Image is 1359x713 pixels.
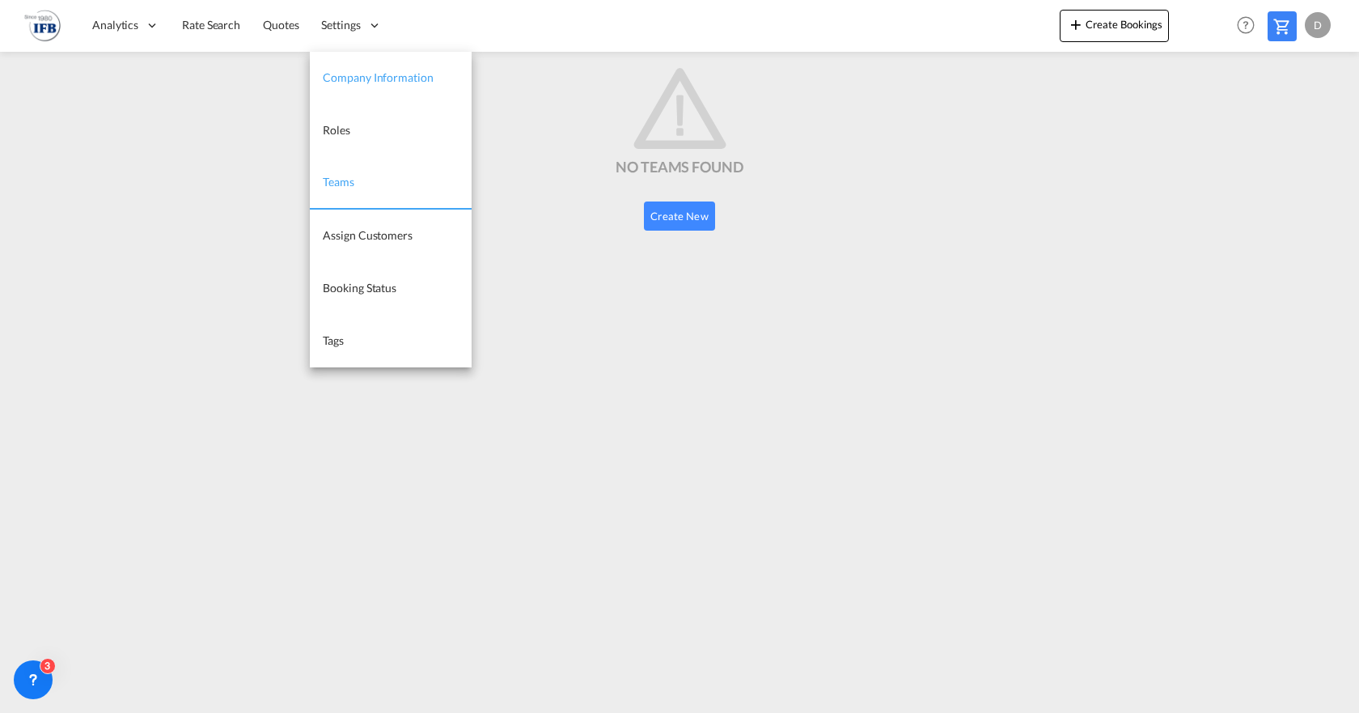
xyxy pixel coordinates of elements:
[633,68,726,149] md-icon: assets/icons/custom/triangular-warning-sign.svg
[323,175,354,189] span: Teams
[1232,11,1260,39] span: Help
[1305,12,1331,38] div: D
[263,18,298,32] span: Quotes
[310,315,472,367] a: Tags
[644,202,715,231] button: Create New
[24,7,61,44] img: b628ab10256c11eeb52753acbc15d091.png
[310,262,472,315] a: Booking Status
[310,210,472,262] a: Assign Customers
[310,52,472,104] a: Company Information
[1232,11,1268,40] div: Help
[323,123,350,137] span: Roles
[92,17,138,33] span: Analytics
[323,333,344,347] span: Tags
[310,104,472,157] a: Roles
[1060,10,1169,42] button: icon-plus 400-fgCreate Bookings
[323,228,412,242] span: Assign Customers
[1066,15,1086,34] md-icon: icon-plus 400-fg
[310,157,472,210] a: Teams
[321,17,360,33] span: Settings
[616,157,743,177] div: NO TEAMS FOUND
[323,281,396,295] span: Booking Status
[182,18,240,32] span: Rate Search
[323,70,433,84] span: Company Information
